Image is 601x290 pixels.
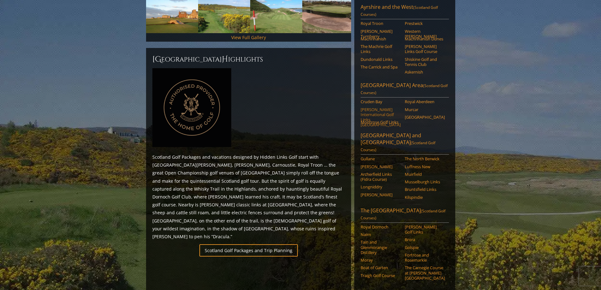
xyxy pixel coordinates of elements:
[405,164,445,169] a: Luffness New
[361,36,401,41] a: Machrihanish
[361,140,435,152] span: (Scotland Golf Courses)
[361,240,401,255] a: Tain and Glenmorangie Distillery
[361,99,401,104] a: Cruden Bay
[405,237,445,242] a: Brora
[361,83,448,95] span: (Scotland Golf Courses)
[361,265,401,270] a: Boat of Garten
[361,172,401,182] a: Archerfield Links (Fidra Course)
[361,156,401,161] a: Gullane
[361,224,401,229] a: Royal Dornoch
[361,44,401,54] a: The Machrie Golf Links
[405,99,445,104] a: Royal Aberdeen
[405,265,445,281] a: The Carnegie Course at [PERSON_NAME][GEOGRAPHIC_DATA]
[361,208,445,221] span: (Scotland Golf Courses)
[361,164,401,169] a: [PERSON_NAME]
[405,69,445,74] a: Askernish
[152,54,345,64] h2: [GEOGRAPHIC_DATA] ighlights
[361,120,401,125] a: Montrose Golf Links
[361,232,401,237] a: Nairn
[405,29,445,39] a: Western [PERSON_NAME]
[405,172,445,177] a: Muirfield
[405,156,445,161] a: The North Berwick
[361,5,438,17] span: (Scotland Golf Courses)
[361,21,401,26] a: Royal Troon
[231,34,266,40] a: View Full Gallery
[405,252,445,263] a: Fortrose and Rosemarkie
[405,224,445,235] a: [PERSON_NAME] Golf Links
[361,82,449,98] a: [GEOGRAPHIC_DATA] Area(Scotland Golf Courses)
[405,245,445,250] a: Golspie
[361,57,401,62] a: Dundonald Links
[361,29,401,39] a: [PERSON_NAME] Turnberry
[199,244,298,257] a: Scotland Golf Packages and Trip Planning
[405,44,445,54] a: [PERSON_NAME] Links Golf Course
[405,195,445,200] a: Kilspindie
[405,187,445,192] a: Bruntsfield Links
[361,132,449,155] a: [GEOGRAPHIC_DATA] and [GEOGRAPHIC_DATA](Scotland Golf Courses)
[405,107,445,112] a: Murcar
[222,54,228,64] span: H
[405,57,445,67] a: Shiskine Golf and Tennis Club
[405,36,445,41] a: Machrihanish Dunes
[361,273,401,278] a: Traigh Golf Course
[361,207,449,223] a: The [GEOGRAPHIC_DATA](Scotland Golf Courses)
[361,64,401,69] a: The Carrick and Spa
[361,184,401,189] a: Longniddry
[152,153,345,240] p: Scotland Golf Packages and vacations designed by Hidden Links Golf start with [GEOGRAPHIC_DATA][P...
[405,21,445,26] a: Prestwick
[361,3,449,19] a: Ayrshire and the West(Scotland Golf Courses)
[361,192,401,197] a: [PERSON_NAME]
[405,179,445,184] a: Musselburgh Links
[361,107,401,127] a: [PERSON_NAME] International Golf Links [GEOGRAPHIC_DATA]
[361,257,401,263] a: Moray
[405,115,445,120] a: [GEOGRAPHIC_DATA]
